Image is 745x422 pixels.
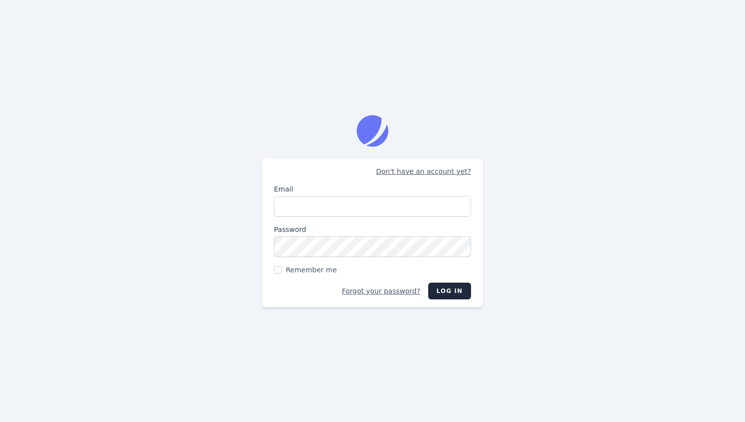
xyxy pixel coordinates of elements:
[274,185,293,193] span: Email
[274,266,282,274] input: Remember me
[286,265,337,275] span: Remember me
[274,226,306,233] span: Password
[342,286,420,296] a: Forgot your password?
[376,166,471,176] a: Don't have an account yet?
[428,283,471,299] button: Log in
